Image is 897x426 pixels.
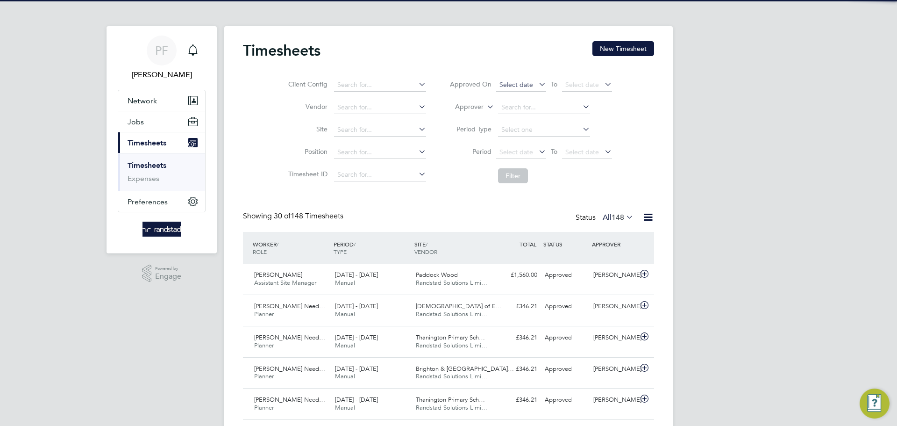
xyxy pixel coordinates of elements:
label: Client Config [285,80,327,88]
label: Approved On [449,80,491,88]
div: £346.21 [492,361,541,377]
span: Patrick Farrell [118,69,206,80]
span: PF [155,44,168,57]
div: £1,560.00 [492,267,541,283]
input: Search for... [334,146,426,159]
div: Timesheets [118,153,205,191]
span: Powered by [155,265,181,273]
span: Thanington Primary Sch… [416,396,485,404]
label: Vendor [285,102,327,111]
a: PF[PERSON_NAME] [118,36,206,80]
span: Preferences [128,197,168,206]
div: [PERSON_NAME] [590,392,638,408]
a: Go to home page [118,222,206,237]
div: Approved [541,392,590,408]
div: £346.21 [492,330,541,346]
span: [DATE] - [DATE] [335,271,378,279]
div: Showing [243,211,345,221]
nav: Main navigation [107,26,217,253]
div: Status [576,211,635,224]
div: [PERSON_NAME] [590,267,638,283]
div: £346.21 [492,392,541,408]
label: Approver [441,102,484,112]
span: Manual [335,279,355,287]
label: Position [285,147,327,156]
button: Timesheets [118,132,205,153]
span: TYPE [334,248,347,255]
span: / [426,240,427,248]
input: Search for... [334,79,426,92]
span: ROLE [253,248,267,255]
span: Select date [499,80,533,89]
span: Planner [254,310,274,318]
label: Site [285,125,327,133]
button: Network [118,90,205,111]
span: [PERSON_NAME] [254,271,302,279]
span: Thanington Primary Sch… [416,333,485,341]
img: randstad-logo-retina.png [142,222,181,237]
input: Search for... [498,101,590,114]
h2: Timesheets [243,41,320,60]
label: Timesheet ID [285,170,327,178]
span: Manual [335,372,355,380]
span: [DATE] - [DATE] [335,333,378,341]
span: Brighton & [GEOGRAPHIC_DATA]… [416,365,514,373]
div: Approved [541,267,590,283]
span: [DATE] - [DATE] [335,302,378,310]
span: Select date [499,148,533,156]
span: [PERSON_NAME] Need… [254,333,325,341]
span: Planner [254,372,274,380]
div: [PERSON_NAME] [590,299,638,314]
a: Powered byEngage [142,265,182,282]
button: Engage Resource Center [860,389,890,419]
span: TOTAL [520,240,536,248]
label: Period Type [449,125,491,133]
span: / [277,240,278,248]
input: Search for... [334,168,426,181]
div: [PERSON_NAME] [590,361,638,377]
span: / [354,240,356,248]
div: Approved [541,330,590,346]
span: Randstad Solutions Limi… [416,310,487,318]
div: £346.21 [492,299,541,314]
span: [PERSON_NAME] Need… [254,302,325,310]
span: [DATE] - [DATE] [335,396,378,404]
div: APPROVER [590,236,638,253]
span: 30 of [274,211,291,221]
button: Filter [498,168,528,183]
span: Randstad Solutions Limi… [416,341,487,349]
input: Search for... [334,101,426,114]
span: 148 [612,213,624,222]
span: VENDOR [414,248,437,255]
span: Manual [335,341,355,349]
span: Network [128,96,157,105]
span: Assistant Site Manager [254,279,316,287]
button: Jobs [118,111,205,132]
span: Randstad Solutions Limi… [416,372,487,380]
a: Timesheets [128,161,166,170]
span: [PERSON_NAME] Need… [254,396,325,404]
span: [DEMOGRAPHIC_DATA] of E… [416,302,502,310]
div: WORKER [250,236,331,260]
span: Jobs [128,117,144,126]
button: New Timesheet [592,41,654,56]
span: Timesheets [128,138,166,147]
div: STATUS [541,236,590,253]
span: To [548,145,560,158]
span: [PERSON_NAME] Need… [254,365,325,373]
div: Approved [541,361,590,377]
span: Paddock Wood [416,271,458,279]
a: Expenses [128,174,159,183]
span: Manual [335,404,355,412]
span: Randstad Solutions Limi… [416,279,487,287]
span: Select date [565,148,599,156]
button: Preferences [118,191,205,212]
div: [PERSON_NAME] [590,330,638,346]
div: Approved [541,299,590,314]
span: Engage [155,273,181,281]
span: Randstad Solutions Limi… [416,404,487,412]
div: SITE [412,236,493,260]
input: Search for... [334,123,426,137]
input: Select one [498,123,590,137]
span: [DATE] - [DATE] [335,365,378,373]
